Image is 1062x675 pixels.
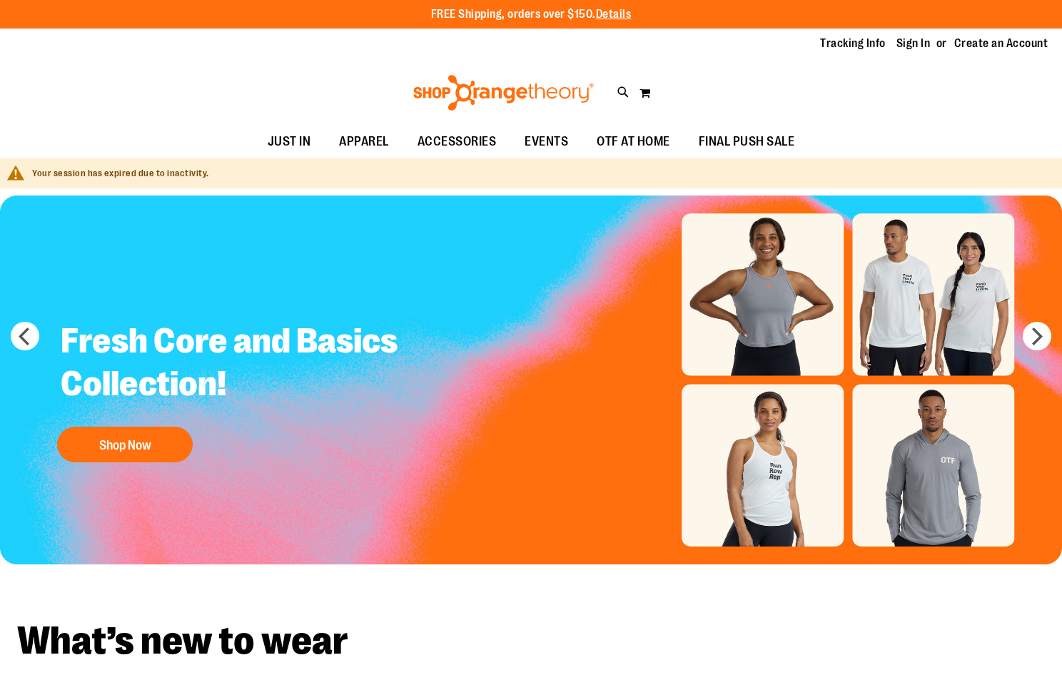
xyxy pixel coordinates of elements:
h2: Fresh Core and Basics Collection! [50,309,422,420]
img: Shop Orangetheory [411,75,596,111]
p: FREE Shipping, orders over $150. [431,6,632,23]
span: JUST IN [268,126,311,158]
span: FINAL PUSH SALE [699,126,795,158]
button: next [1023,322,1051,350]
a: Tracking Info [820,36,886,51]
a: Fresh Core and Basics Collection! Shop Now [50,309,422,470]
div: Your session has expired due to inactivity. [32,167,1048,181]
a: APPAREL [325,126,403,158]
span: ACCESSORIES [418,126,497,158]
a: Details [596,8,632,21]
a: Create an Account [954,36,1048,51]
a: JUST IN [253,126,325,158]
a: Sign In [896,36,931,51]
h2: What’s new to wear [17,621,1045,661]
a: ACCESSORIES [403,126,511,158]
a: OTF AT HOME [582,126,684,158]
a: FINAL PUSH SALE [684,126,809,158]
span: APPAREL [339,126,389,158]
button: Shop Now [57,427,193,462]
button: prev [11,322,39,350]
span: OTF AT HOME [597,126,670,158]
span: EVENTS [525,126,568,158]
a: EVENTS [510,126,582,158]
